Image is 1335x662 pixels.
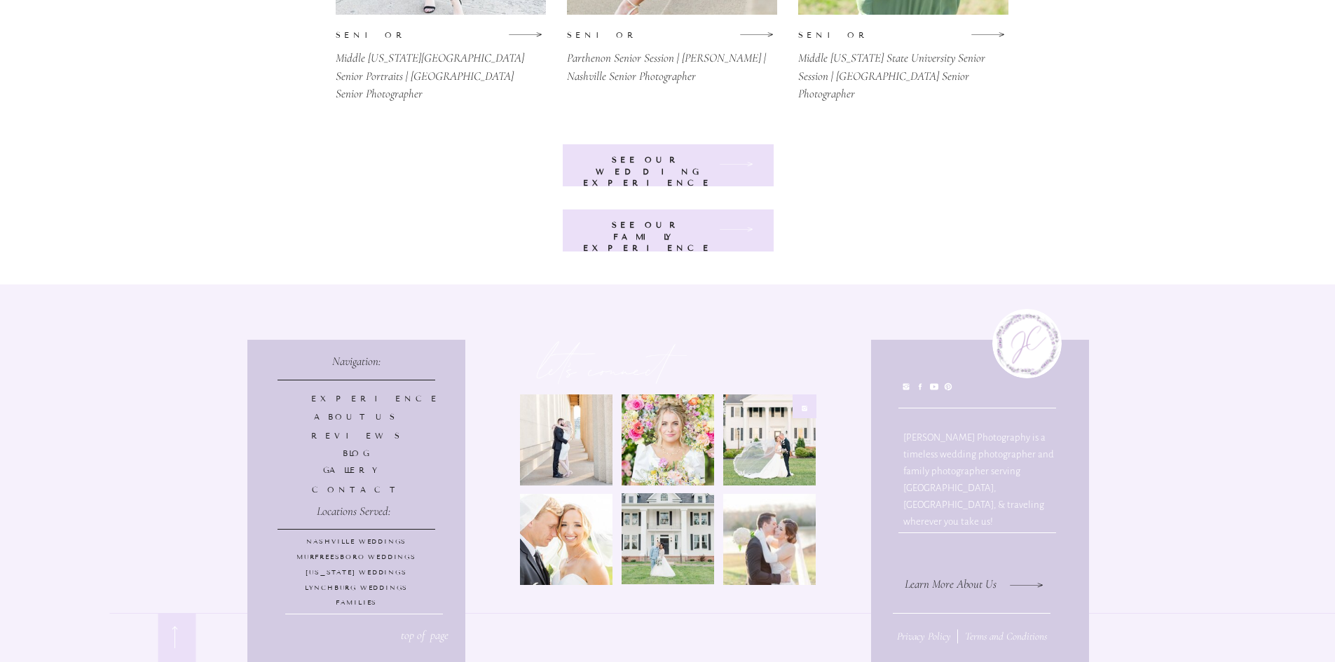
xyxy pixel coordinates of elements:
[798,49,1003,83] a: Middle [US_STATE] State University Senior Session | [GEOGRAPHIC_DATA] Senior Photographer
[336,29,378,40] p: SENIOR
[254,568,460,579] a: [US_STATE] Weddings
[567,49,772,83] a: Parthenon Senior Session | [PERSON_NAME] | Nashville Senior Photographer
[567,29,610,40] p: SENIOR
[254,553,460,564] a: MURFREESBORO WEDDINGS
[583,154,713,176] a: see our wedding experience
[332,352,381,372] a: Navigation:
[317,502,397,522] a: Locations Served:
[583,155,713,188] b: see our wedding experience
[311,484,402,496] a: contact
[311,464,402,476] a: gallery
[311,448,402,460] a: BLOG
[260,537,453,549] a: NASHVILLE Weddings
[401,626,455,644] a: top of page
[798,29,842,40] p: SENIOR
[254,598,460,609] a: Families
[336,49,540,83] a: Middle [US_STATE][GEOGRAPHIC_DATA] Senior Portraits | [GEOGRAPHIC_DATA] Senior Photographer
[903,429,1056,511] p: [PERSON_NAME] Photography is a timeless wedding photographer and family photographer serving [GEO...
[311,430,402,442] a: Reviews
[583,219,713,241] a: see our FAMILY experience
[905,575,1000,595] a: Learn More About Us
[254,584,460,595] a: Lynchburg Weddings
[311,411,402,423] a: About Us
[311,393,402,405] a: Experience
[897,628,958,643] a: Privacy Policy
[965,628,1050,644] a: Terms and Conditions
[583,220,713,253] b: see our FAMILY experience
